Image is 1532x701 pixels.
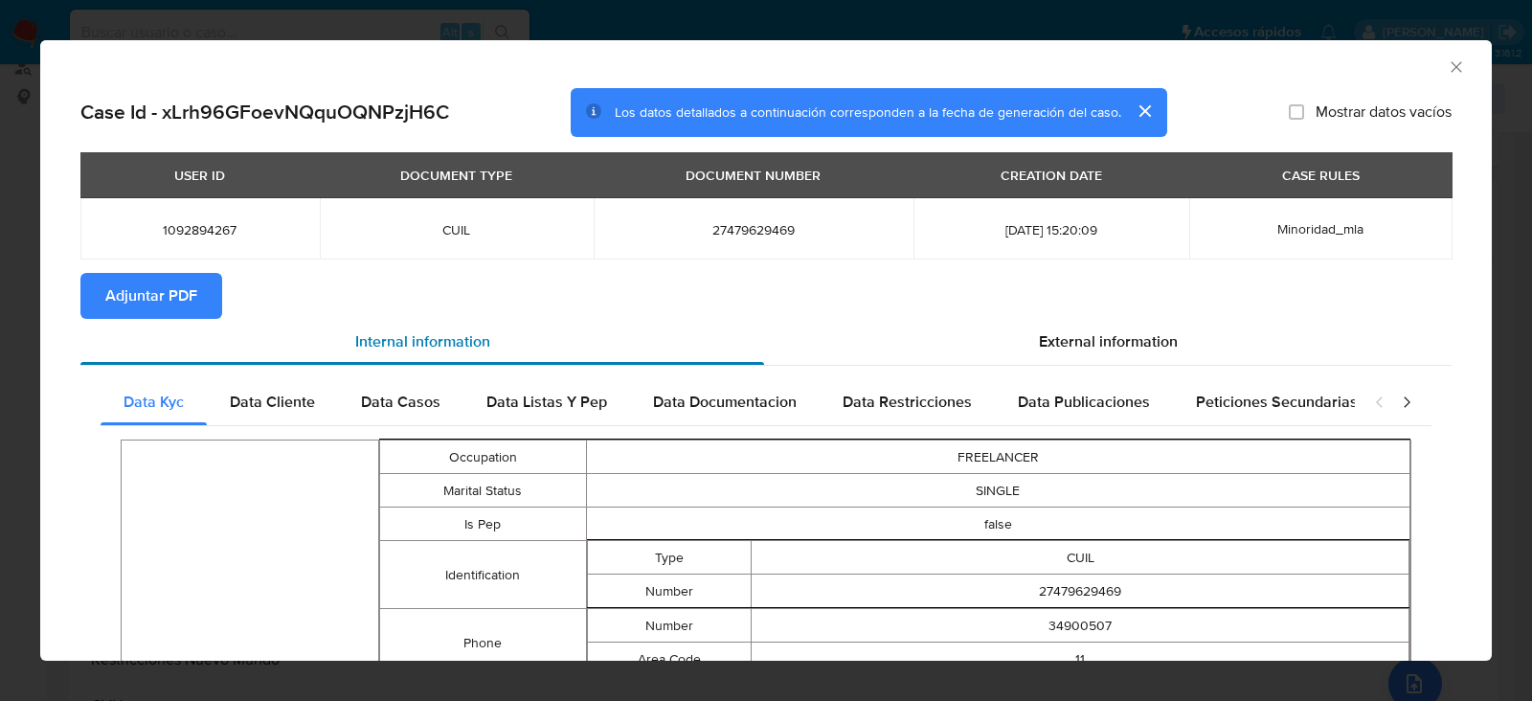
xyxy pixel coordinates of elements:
[587,541,752,575] td: Type
[101,379,1355,425] div: Detailed internal info
[1289,104,1304,120] input: Mostrar datos vacíos
[1316,102,1452,122] span: Mostrar datos vacíos
[355,330,490,352] span: Internal information
[380,541,586,609] td: Identification
[1277,219,1363,238] span: Minoridad_mla
[752,541,1409,575] td: CUIL
[586,441,1410,474] td: FREELANCER
[587,575,752,608] td: Number
[380,474,586,508] td: Marital Status
[752,643,1409,676] td: 11
[653,391,797,413] span: Data Documentacion
[587,643,752,676] td: Area Code
[380,609,586,677] td: Phone
[124,391,184,413] span: Data Kyc
[380,441,586,474] td: Occupation
[486,391,607,413] span: Data Listas Y Pep
[989,159,1114,192] div: CREATION DATE
[389,159,524,192] div: DOCUMENT TYPE
[80,273,222,319] button: Adjuntar PDF
[1196,391,1358,413] span: Peticiones Secundarias
[1018,391,1150,413] span: Data Publicaciones
[40,40,1492,661] div: closure-recommendation-modal
[752,575,1409,608] td: 27479629469
[1271,159,1371,192] div: CASE RULES
[843,391,972,413] span: Data Restricciones
[103,221,297,238] span: 1092894267
[163,159,237,192] div: USER ID
[361,391,440,413] span: Data Casos
[343,221,571,238] span: CUIL
[587,609,752,643] td: Number
[80,319,1452,365] div: Detailed info
[1447,57,1464,75] button: Cerrar ventana
[1121,88,1167,134] button: cerrar
[80,100,449,124] h2: Case Id - xLrh96GFoevNQquOQNPzjH6C
[752,609,1409,643] td: 34900507
[380,508,586,541] td: Is Pep
[586,508,1410,541] td: false
[1039,330,1178,352] span: External information
[586,474,1410,508] td: SINGLE
[617,221,890,238] span: 27479629469
[936,221,1166,238] span: [DATE] 15:20:09
[105,275,197,317] span: Adjuntar PDF
[230,391,315,413] span: Data Cliente
[674,159,832,192] div: DOCUMENT NUMBER
[615,102,1121,122] span: Los datos detallados a continuación corresponden a la fecha de generación del caso.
